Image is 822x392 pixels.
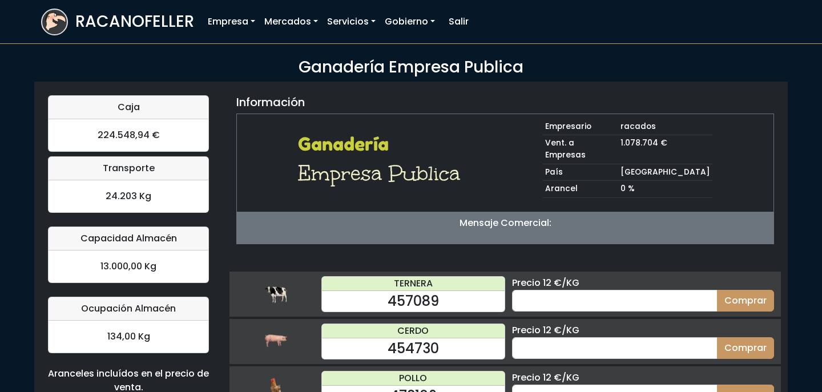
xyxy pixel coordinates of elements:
[49,96,208,119] div: Caja
[75,12,194,31] h3: RACANOFELLER
[298,134,468,155] h2: Ganadería
[322,324,505,338] div: CERDO
[49,119,208,151] div: 224.548,94 €
[323,10,380,33] a: Servicios
[264,330,287,353] img: cerdo.png
[512,276,774,290] div: Precio 12 €/KG
[49,227,208,250] div: Capacidad Almacén
[322,291,505,312] div: 457089
[41,6,194,38] a: RACANOFELLER
[543,181,618,198] td: Arancel
[236,95,305,109] h5: Información
[444,10,473,33] a: Salir
[512,371,774,385] div: Precio 12 €/KG
[717,290,774,312] button: Comprar
[618,164,712,181] td: [GEOGRAPHIC_DATA]
[618,135,712,164] td: 1.078.704 €
[41,58,781,77] h3: Ganadería Empresa Publica
[322,371,505,386] div: POLLO
[49,180,208,212] div: 24.203 Kg
[49,250,208,282] div: 13.000,00 Kg
[543,135,618,164] td: Vent. a Empresas
[264,282,287,305] img: ternera.png
[543,164,618,181] td: País
[512,324,774,337] div: Precio 12 €/KG
[49,321,208,353] div: 134,00 Kg
[237,216,773,230] p: Mensaje Comercial:
[380,10,440,33] a: Gobierno
[618,181,712,198] td: 0 %
[717,337,774,359] button: Comprar
[543,119,618,135] td: Empresario
[322,338,505,359] div: 454730
[298,160,468,187] h1: Empresa Publica
[322,277,505,291] div: TERNERA
[49,157,208,180] div: Transporte
[260,10,323,33] a: Mercados
[618,119,712,135] td: racados
[203,10,260,33] a: Empresa
[49,297,208,321] div: Ocupación Almacén
[42,10,67,31] img: logoracarojo.png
